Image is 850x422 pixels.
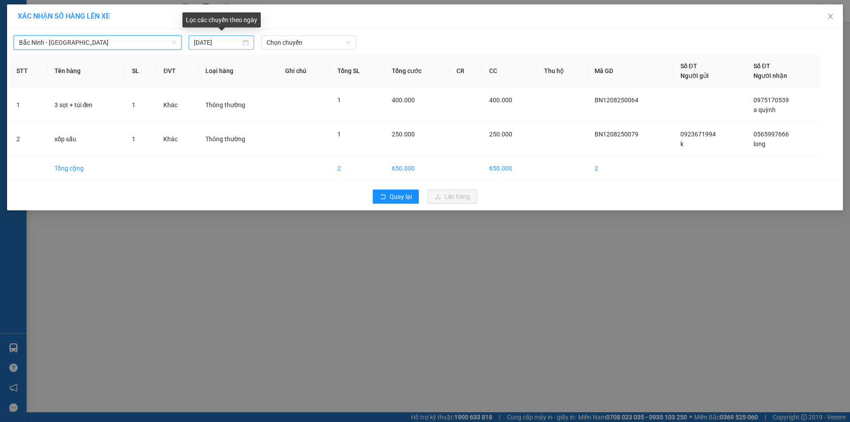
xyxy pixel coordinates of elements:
[428,190,477,204] button: uploadLên hàng
[753,106,776,113] span: a quỳnh
[392,131,415,138] span: 250.000
[827,13,834,20] span: close
[587,156,673,181] td: 2
[392,97,415,104] span: 400.000
[385,54,449,88] th: Tổng cước
[595,131,638,138] span: BN1208250079
[156,88,198,122] td: Khác
[330,54,385,88] th: Tổng SL
[182,12,261,27] div: Lọc các chuyến theo ngày
[198,122,278,156] td: Thông thường
[753,131,789,138] span: 0565997666
[587,54,673,88] th: Mã GD
[680,140,684,147] span: k
[19,36,176,49] span: Bắc Ninh - Hồ Chí Minh
[337,97,341,104] span: 1
[9,122,47,156] td: 2
[818,4,843,29] button: Close
[47,122,125,156] td: xốp sấu
[47,156,125,181] td: Tổng cộng
[156,54,198,88] th: ĐVT
[47,54,125,88] th: Tên hàng
[9,54,47,88] th: STT
[9,88,47,122] td: 1
[753,72,787,79] span: Người nhận
[267,36,351,49] span: Chọn chuyến
[489,97,512,104] span: 400.000
[156,122,198,156] td: Khác
[390,192,412,201] span: Quay lại
[680,131,716,138] span: 0923671994
[385,156,449,181] td: 650.000
[595,97,638,104] span: BN1208250064
[47,88,125,122] td: 3 sọt + túi đen
[753,97,789,104] span: 0975170539
[680,62,697,70] span: Số ĐT
[373,190,419,204] button: rollbackQuay lại
[278,54,330,88] th: Ghi chú
[537,54,587,88] th: Thu hộ
[753,62,770,70] span: Số ĐT
[132,136,135,143] span: 1
[18,12,110,20] span: XÁC NHẬN SỐ HÀNG LÊN XE
[198,54,278,88] th: Loại hàng
[753,140,765,147] span: long
[680,72,709,79] span: Người gửi
[194,38,241,47] input: 13/08/2025
[330,156,385,181] td: 2
[198,88,278,122] td: Thông thường
[380,194,386,201] span: rollback
[449,54,482,88] th: CR
[489,131,512,138] span: 250.000
[132,101,135,108] span: 1
[482,54,537,88] th: CC
[337,131,341,138] span: 1
[482,156,537,181] td: 650.000
[125,54,156,88] th: SL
